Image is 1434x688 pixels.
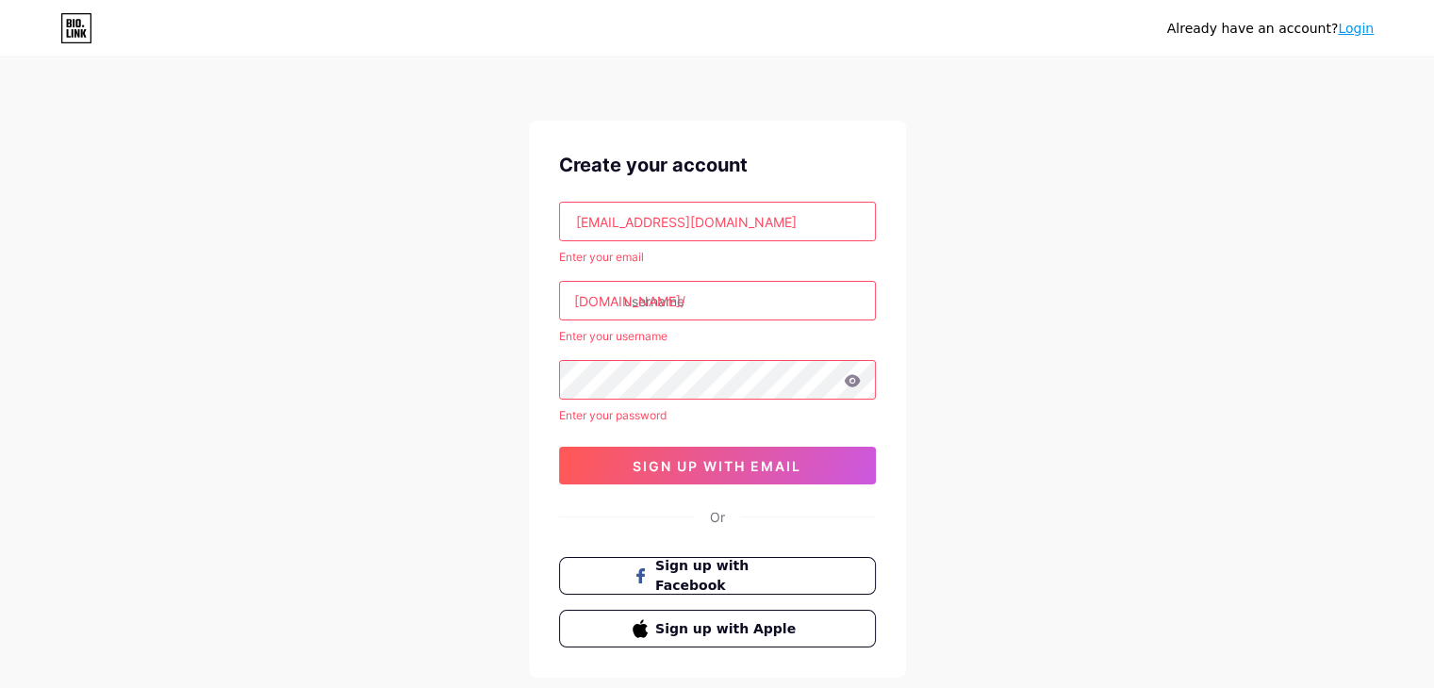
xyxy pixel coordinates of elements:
[560,203,875,240] input: Email
[560,282,875,319] input: username
[710,507,725,527] div: Or
[559,407,876,424] div: Enter your password
[655,619,801,639] span: Sign up with Apple
[559,151,876,179] div: Create your account
[633,458,801,474] span: sign up with email
[1338,21,1374,36] a: Login
[574,291,685,311] div: [DOMAIN_NAME]/
[559,249,876,266] div: Enter your email
[1167,19,1374,39] div: Already have an account?
[655,556,801,596] span: Sign up with Facebook
[559,447,876,484] button: sign up with email
[559,610,876,647] button: Sign up with Apple
[559,557,876,595] button: Sign up with Facebook
[559,328,876,345] div: Enter your username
